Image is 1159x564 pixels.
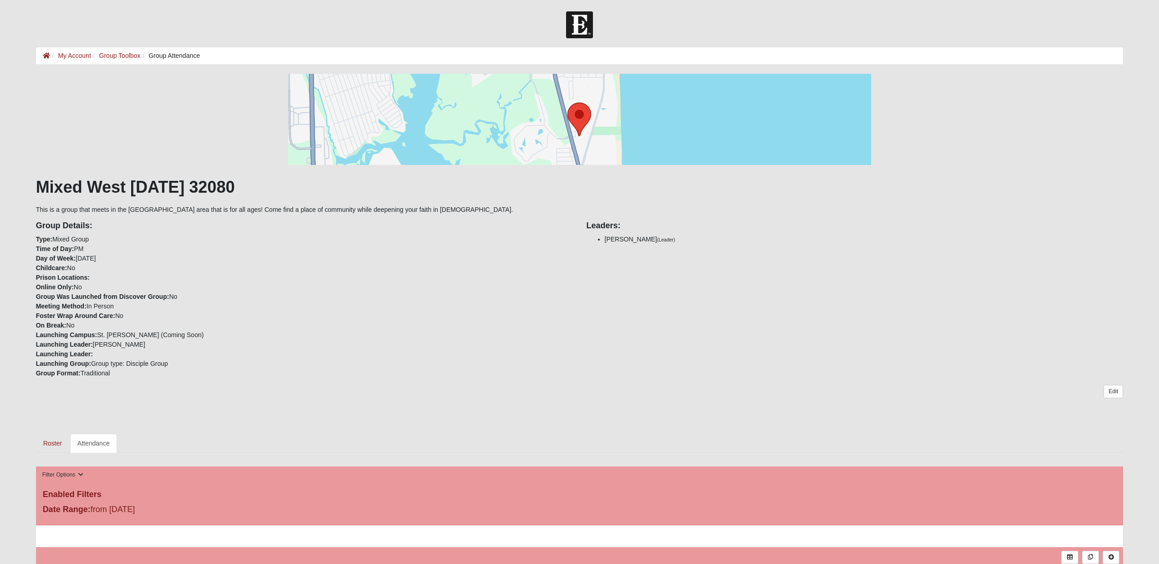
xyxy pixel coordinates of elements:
div: from [DATE] [36,503,398,518]
a: Group Toolbox [99,52,141,59]
strong: Launching Group: [36,360,91,367]
strong: Online Only: [36,283,74,291]
button: Filter Options [40,470,87,480]
strong: Launching Campus: [36,331,97,338]
strong: Group Format: [36,369,81,377]
a: Roster [36,434,69,453]
a: Attendance [70,434,117,453]
label: Date Range: [43,503,91,516]
strong: Launching Leader: [36,341,93,348]
li: [PERSON_NAME] [605,235,1123,244]
a: My Account [58,52,91,59]
strong: Launching Leader: [36,350,93,358]
strong: Childcare: [36,264,67,272]
strong: Time of Day: [36,245,74,252]
strong: Foster Wrap Around Care: [36,312,115,319]
strong: Group Was Launched from Discover Group: [36,293,169,300]
div: This is a group that meets in the [GEOGRAPHIC_DATA] area that is for all ages! Come find a place ... [36,74,1123,453]
h4: Enabled Filters [43,490,1117,500]
h4: Leaders: [587,221,1123,231]
a: Edit [1103,385,1123,398]
strong: Prison Locations: [36,274,90,281]
small: (Leader) [657,237,675,242]
strong: Type: [36,236,52,243]
img: Church of Eleven22 Logo [566,11,593,38]
strong: On Break: [36,322,66,329]
strong: Meeting Method: [36,303,87,310]
strong: Day of Week: [36,255,76,262]
h1: Mixed West [DATE] 32080 [36,177,1123,197]
h4: Group Details: [36,221,573,231]
div: Mixed Group PM [DATE] No No No In Person No No St. [PERSON_NAME] (Coming Soon) [PERSON_NAME] Grou... [29,215,580,378]
li: Group Attendance [140,51,200,61]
